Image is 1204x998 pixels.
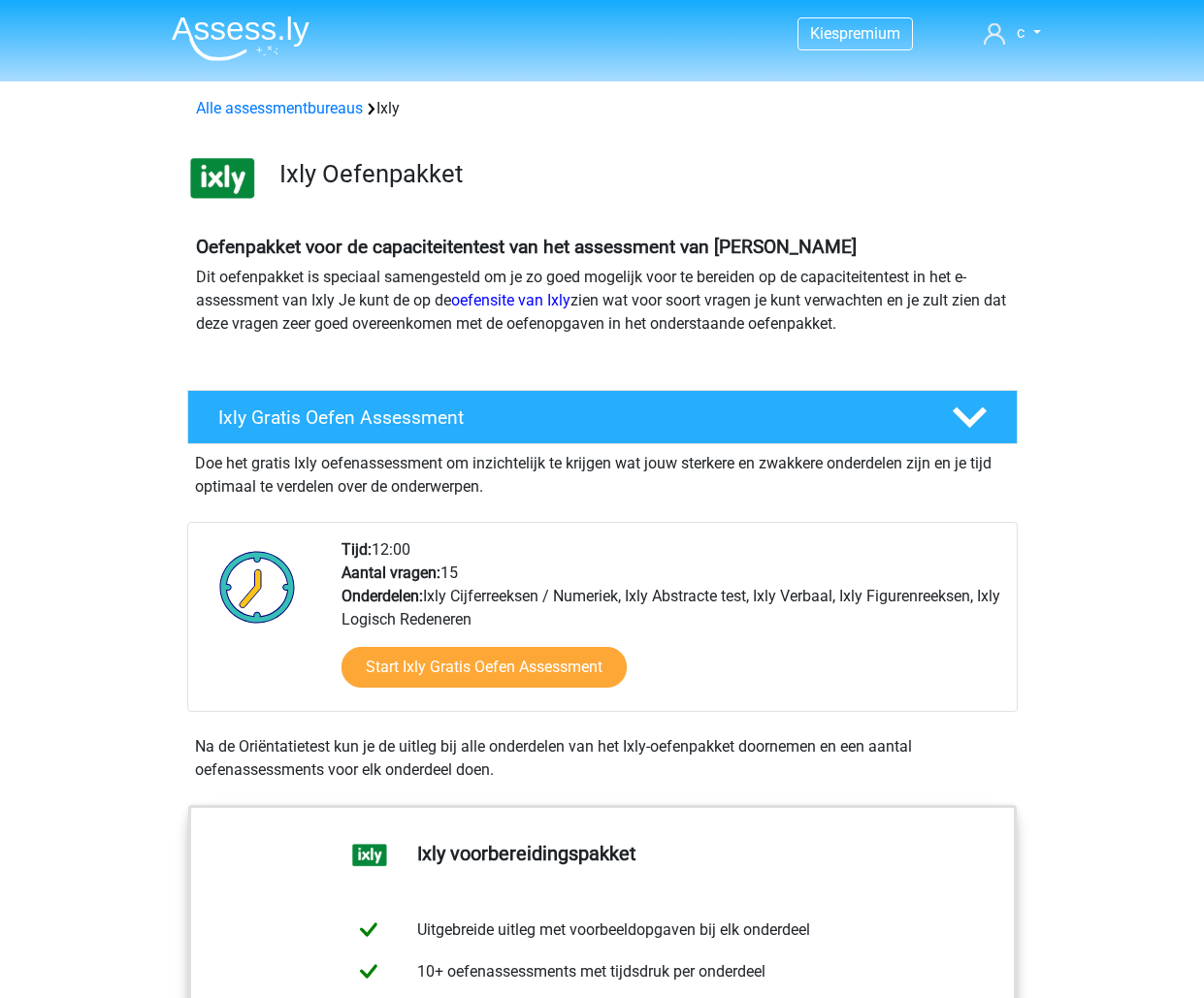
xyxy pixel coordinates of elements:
[798,20,912,47] a: Kiespremium
[327,538,1016,711] div: 12:00 15 Ixly Cijferreeksen / Numeriek, Ixly Abstracte test, Ixly Verbaal, Ixly Figurenreeksen, I...
[342,563,440,582] b: Aantal vragen:
[279,159,1002,189] h3: Ixly Oefenpakket
[187,735,1018,782] div: Na de Oriëntatietest kun je de uitleg bij alle onderdelen van het Ixly-oefenpakket doornemen en e...
[976,21,1048,45] a: c
[172,16,309,61] img: Assessly
[188,144,257,212] img: ixly.png
[188,97,1017,120] div: Ixly
[839,24,900,43] span: premium
[196,236,857,258] b: Oefenpakket voor de capaciteitentest van het assessment van [PERSON_NAME]
[342,647,627,688] a: Start Ixly Gratis Oefen Assessment
[196,266,1009,336] p: Dit oefenpakket is speciaal samengesteld om je zo goed mogelijk voor te bereiden op de capaciteit...
[209,538,307,635] img: Klok
[810,24,839,43] span: Kies
[342,540,372,559] b: Tijd:
[218,406,921,429] h4: Ixly Gratis Oefen Assessment
[342,587,423,605] b: Onderdelen:
[179,390,1025,444] a: Ixly Gratis Oefen Assessment
[1017,23,1025,42] span: c
[196,99,363,117] a: Alle assessmentbureaus
[187,444,1018,499] div: Doe het gratis Ixly oefenassessment om inzichtelijk te krijgen wat jouw sterkere en zwakkere onde...
[451,291,570,309] a: oefensite van Ixly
